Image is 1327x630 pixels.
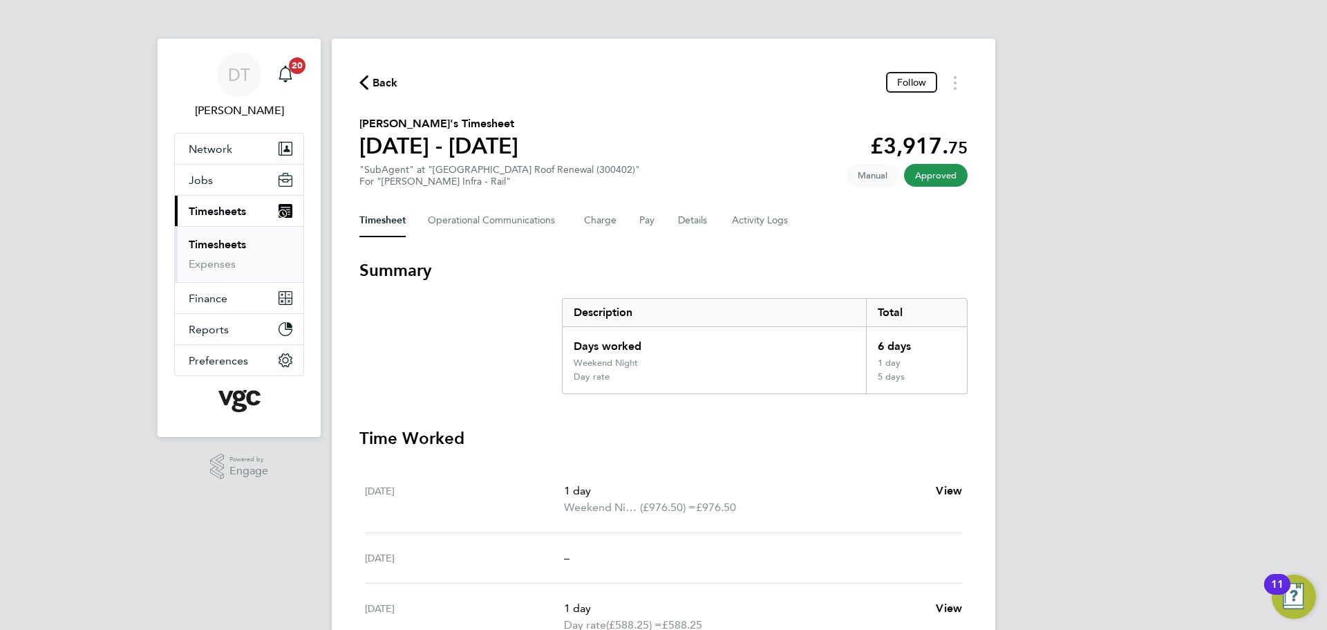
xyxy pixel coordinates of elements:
span: – [564,551,570,564]
button: Operational Communications [428,204,562,237]
button: Timesheet [359,204,406,237]
span: Jobs [189,174,213,187]
div: Days worked [563,327,866,358]
app-decimal: £3,917. [870,133,968,159]
span: Follow [897,76,926,89]
a: Timesheets [189,238,246,251]
img: vgcgroup-logo-retina.png [218,390,261,412]
a: View [936,600,962,617]
div: 5 days [866,371,967,393]
span: View [936,484,962,497]
div: Timesheets [175,226,303,282]
button: Details [678,204,710,237]
span: Timesheets [189,205,246,218]
button: Charge [584,204,617,237]
p: 1 day [564,483,925,499]
div: 6 days [866,327,967,358]
span: Powered by [229,454,268,465]
button: Open Resource Center, 11 new notifications [1272,575,1316,619]
div: "SubAgent" at "[GEOGRAPHIC_DATA] Roof Renewal (300402)" [359,164,640,187]
div: For "[PERSON_NAME] Infra - Rail" [359,176,640,187]
div: [DATE] [365,550,564,566]
button: Timesheets Menu [943,72,968,93]
div: Description [563,299,866,326]
button: Finance [175,283,303,313]
a: View [936,483,962,499]
span: Weekend Night [564,499,640,516]
span: View [936,602,962,615]
span: Engage [229,465,268,477]
span: DT [228,66,250,84]
span: Preferences [189,354,248,367]
div: Summary [562,298,968,394]
span: This timesheet has been approved. [904,164,968,187]
h1: [DATE] - [DATE] [359,132,518,160]
button: Activity Logs [732,204,790,237]
div: Total [866,299,967,326]
button: Reports [175,314,303,344]
span: £976.50 [696,501,736,514]
nav: Main navigation [158,39,321,437]
span: This timesheet was manually created. [847,164,898,187]
div: Weekend Night [574,358,638,369]
button: Network [175,133,303,164]
div: [DATE] [365,483,564,516]
button: Follow [886,72,937,93]
span: 20 [289,57,305,74]
button: Pay [639,204,656,237]
div: 11 [1271,584,1283,602]
span: 75 [948,138,968,158]
a: 20 [272,53,299,97]
span: Network [189,142,232,156]
h3: Time Worked [359,427,968,450]
a: Expenses [189,257,236,270]
button: Preferences [175,345,303,376]
span: Reports [189,323,229,336]
a: Go to home page [174,390,304,412]
span: Back [373,75,398,91]
div: Day rate [574,371,610,382]
span: (£976.50) = [640,501,696,514]
h2: [PERSON_NAME]'s Timesheet [359,115,518,132]
button: Back [359,74,398,91]
a: DT[PERSON_NAME] [174,53,304,119]
h3: Summary [359,259,968,281]
span: Daniel Templeton [174,102,304,119]
span: Finance [189,292,227,305]
button: Jobs [175,165,303,195]
div: 1 day [866,358,967,371]
a: Powered byEngage [210,454,269,480]
p: 1 day [564,600,925,617]
button: Timesheets [175,196,303,226]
